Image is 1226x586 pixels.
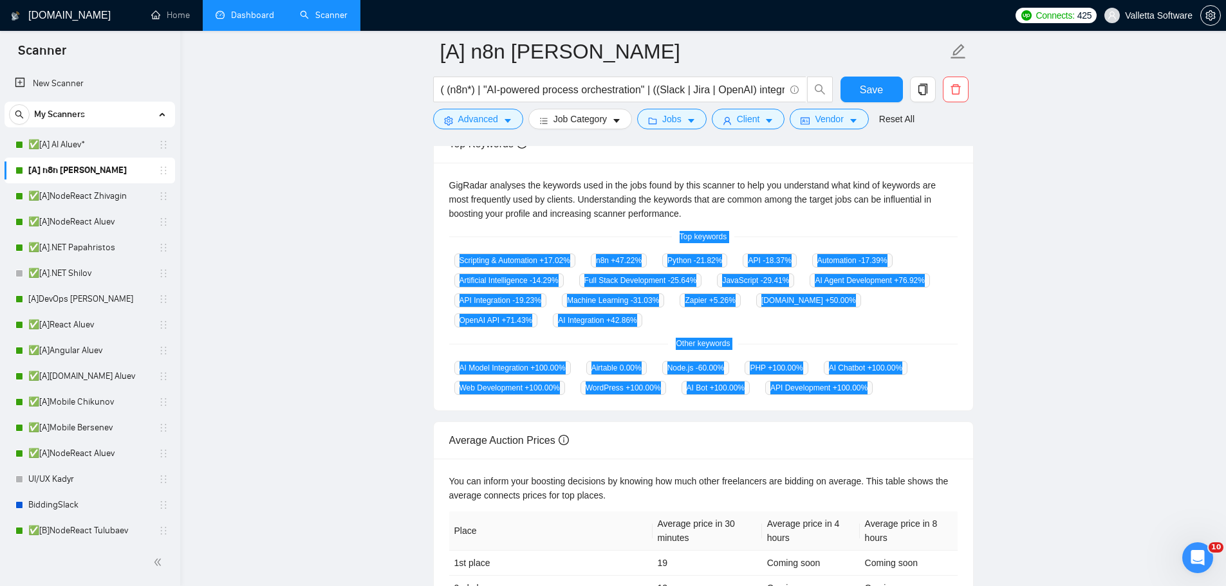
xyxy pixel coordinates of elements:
[530,363,565,372] span: +100.00 %
[833,383,868,392] span: +100.00 %
[790,109,868,129] button: idcardVendorcaret-down
[825,296,856,305] span: +50.00 %
[859,256,887,265] span: -17.39 %
[765,116,774,125] span: caret-down
[28,363,151,389] a: ✅[A][DOMAIN_NAME] Aluev
[943,84,968,95] span: delete
[15,71,165,96] a: New Scanner
[449,422,958,459] div: Average Auction Prices
[860,82,883,98] span: Save
[28,158,151,183] a: [A] n8n [PERSON_NAME]
[653,551,762,576] td: 19
[1108,11,1117,20] span: user
[631,296,660,305] span: -31.03 %
[694,256,723,265] span: -21.82 %
[158,423,169,433] span: holder
[812,253,893,268] span: Automation
[28,492,151,518] a: BiddingSlack
[668,338,738,350] span: Other keywords
[28,441,151,466] a: ✅[A]NodeReact Aluev
[662,253,727,268] span: Python
[458,112,498,126] span: Advanced
[454,313,538,327] span: OpenAI API
[682,381,750,395] span: AI Bot
[687,116,696,125] span: caret-down
[530,276,559,285] span: -14.29 %
[723,116,732,125] span: user
[28,389,151,415] a: ✅[A]Mobile Chikunov
[528,109,632,129] button: barsJob Categorycaret-down
[824,361,907,375] span: AI Chatbot
[717,273,794,288] span: JavaScript
[790,86,799,94] span: info-circle
[668,276,697,285] span: -25.64 %
[28,466,151,492] a: UI/UX Kadyr
[158,500,169,510] span: holder
[860,551,958,576] td: Coming soon
[672,231,734,243] span: Top keywords
[539,256,570,265] span: +17.02 %
[586,361,647,375] span: Airtable
[11,6,20,26] img: logo
[637,109,707,129] button: folderJobscaret-down
[648,116,657,125] span: folder
[158,397,169,407] span: holder
[709,296,736,305] span: +5.26 %
[158,165,169,176] span: holder
[28,518,151,544] a: ✅[B]NodeReact Tulubaev
[653,511,762,551] th: Average price in 30 minutes
[34,102,85,127] span: My Scanners
[512,296,541,305] span: -19.23 %
[28,235,151,261] a: ✅[A].NET Papahristos
[737,112,760,126] span: Client
[449,551,653,576] td: 1st place
[911,84,935,95] span: copy
[433,109,523,129] button: settingAdvancedcaret-down
[158,294,169,304] span: holder
[868,363,902,372] span: +100.00 %
[808,84,832,95] span: search
[454,273,564,288] span: Artificial Intelligence
[612,116,621,125] span: caret-down
[158,345,169,356] span: holder
[8,41,77,68] span: Scanner
[950,43,967,60] span: edit
[158,474,169,484] span: holder
[449,511,653,551] th: Place
[1021,10,1032,21] img: upwork-logo.png
[620,363,642,372] span: 0.00 %
[841,77,903,102] button: Save
[765,381,873,395] span: API Development
[158,191,169,201] span: holder
[591,253,647,268] span: n8n
[158,320,169,330] span: holder
[158,268,169,279] span: holder
[449,178,958,221] div: GigRadar analyses the keywords used in the jobs found by this scanner to help you understand what...
[810,273,929,288] span: AI Agent Development
[849,116,858,125] span: caret-down
[9,104,30,125] button: search
[710,383,745,392] span: +100.00 %
[441,82,785,98] input: Search Freelance Jobs...
[801,116,810,125] span: idcard
[28,415,151,441] a: ✅[A]Mobile Bersenev
[454,293,546,307] span: API Integration
[606,316,637,325] span: +42.86 %
[611,256,642,265] span: +47.22 %
[1209,542,1223,553] span: 10
[860,511,958,551] th: Average price in 8 hours
[449,474,958,502] div: You can inform your boosting decisions by knowing how much other freelancers are bidding on avera...
[158,526,169,536] span: holder
[756,293,861,307] span: [DOMAIN_NAME]
[28,183,151,209] a: ✅[A]NodeReact Zhivagin
[815,112,843,126] span: Vendor
[943,77,969,102] button: delete
[763,256,792,265] span: -18.37 %
[680,293,740,307] span: Zapier
[1077,8,1091,23] span: 425
[762,511,860,551] th: Average price in 4 hours
[158,371,169,381] span: holder
[553,112,607,126] span: Job Category
[910,77,936,102] button: copy
[5,71,175,96] li: New Scanner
